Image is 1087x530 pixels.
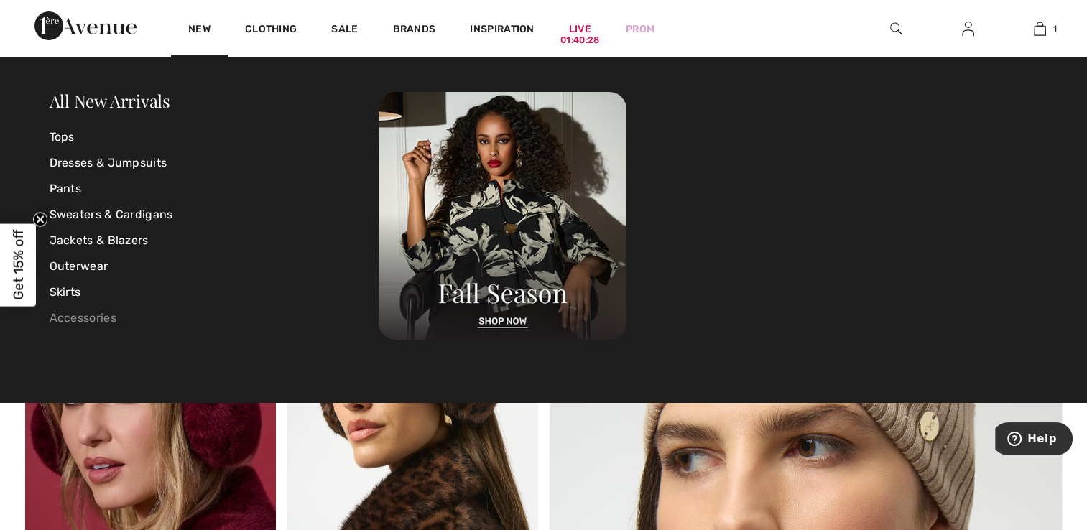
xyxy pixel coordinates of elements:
[569,22,591,37] a: Live01:40:28
[10,230,27,300] span: Get 15% off
[626,22,654,37] a: Prom
[393,23,436,38] a: Brands
[50,279,379,305] a: Skirts
[1034,20,1046,37] img: My Bag
[379,92,626,340] img: 250825120107_a8d8ca038cac6.jpg
[50,176,379,202] a: Pants
[470,23,534,38] span: Inspiration
[33,213,47,227] button: Close teaser
[50,202,379,228] a: Sweaters & Cardigans
[50,89,170,112] a: All New Arrivals
[1004,20,1075,37] a: 1
[560,34,599,47] div: 01:40:28
[50,228,379,254] a: Jackets & Blazers
[50,150,379,176] a: Dresses & Jumpsuits
[50,305,379,331] a: Accessories
[188,23,211,38] a: New
[245,23,297,38] a: Clothing
[1053,22,1057,35] span: 1
[331,23,358,38] a: Sale
[995,422,1073,458] iframe: Opens a widget where you can find more information
[890,20,902,37] img: search the website
[34,11,137,40] img: 1ère Avenue
[50,124,379,150] a: Tops
[50,254,379,279] a: Outerwear
[950,20,986,38] a: Sign In
[962,20,974,37] img: My Info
